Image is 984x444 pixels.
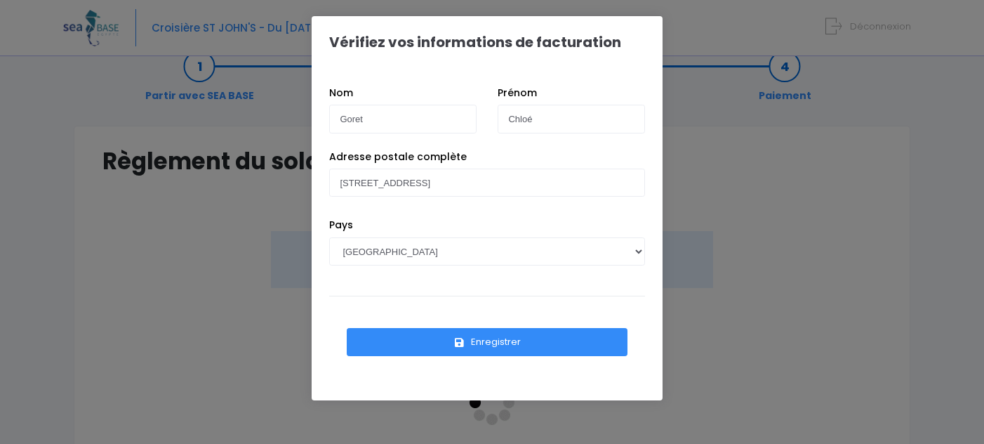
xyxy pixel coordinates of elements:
[329,150,467,164] label: Adresse postale complète
[329,218,353,233] label: Pays
[498,86,537,100] label: Prénom
[329,34,621,51] h1: Vérifiez vos informations de facturation
[347,328,627,356] button: Enregistrer
[329,86,353,100] label: Nom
